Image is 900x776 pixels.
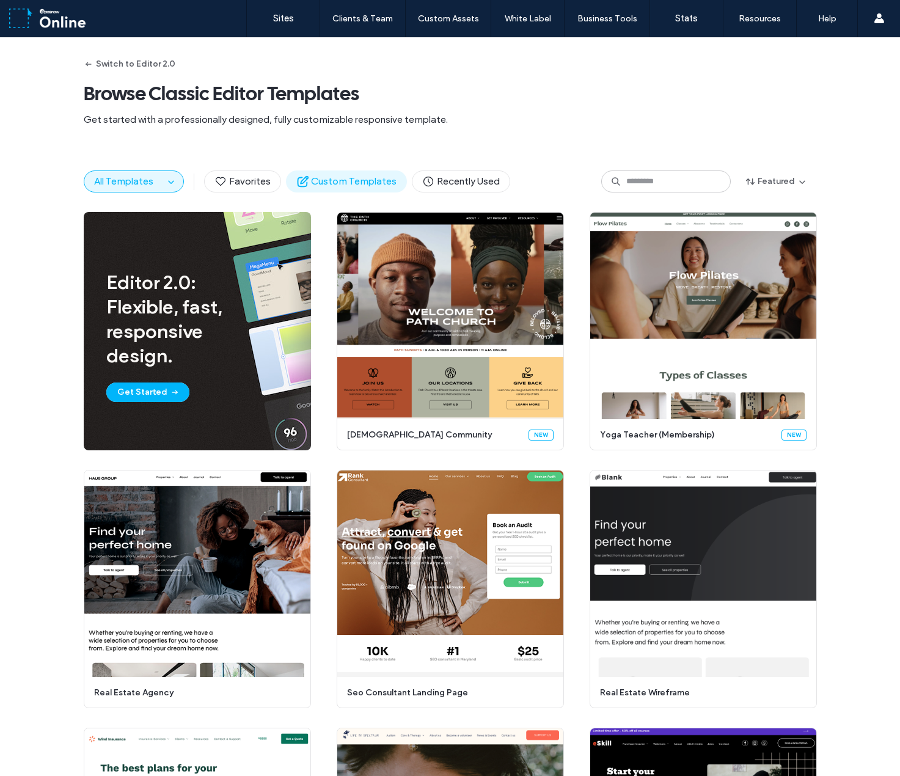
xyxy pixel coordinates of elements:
span: Custom Templates [296,175,397,188]
button: Recently Used [412,170,510,192]
span: Favorites [214,175,271,188]
span: yoga teacher (membership) [600,429,774,441]
span: [DEMOGRAPHIC_DATA] community [347,429,521,441]
button: Favorites [204,170,281,192]
label: White Label [505,13,551,24]
label: Stats [675,13,698,24]
button: Featured [736,172,817,191]
label: Custom Assets [418,13,479,24]
button: All Templates [84,171,164,192]
span: Help [27,9,53,20]
label: Business Tools [577,13,637,24]
div: New [781,430,807,441]
div: New [529,430,554,441]
span: seo consultant landing page [347,687,546,699]
label: Sites [273,13,294,24]
button: Get Started [106,383,189,402]
button: Switch to Editor 2.0 [84,54,175,74]
span: Editor 2.0: Flexible, fast, responsive design. [106,270,256,368]
span: real estate wireframe [600,687,799,699]
span: real estate agency [94,687,293,699]
span: All Templates [94,175,153,187]
span: Browse Classic Editor Templates [84,81,817,106]
label: Clients & Team [332,13,393,24]
label: Resources [739,13,781,24]
span: Recently Used [422,175,500,188]
button: Custom Templates [286,170,407,192]
label: Help [818,13,836,24]
span: Get started with a professionally designed, fully customizable responsive template. [84,113,817,126]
